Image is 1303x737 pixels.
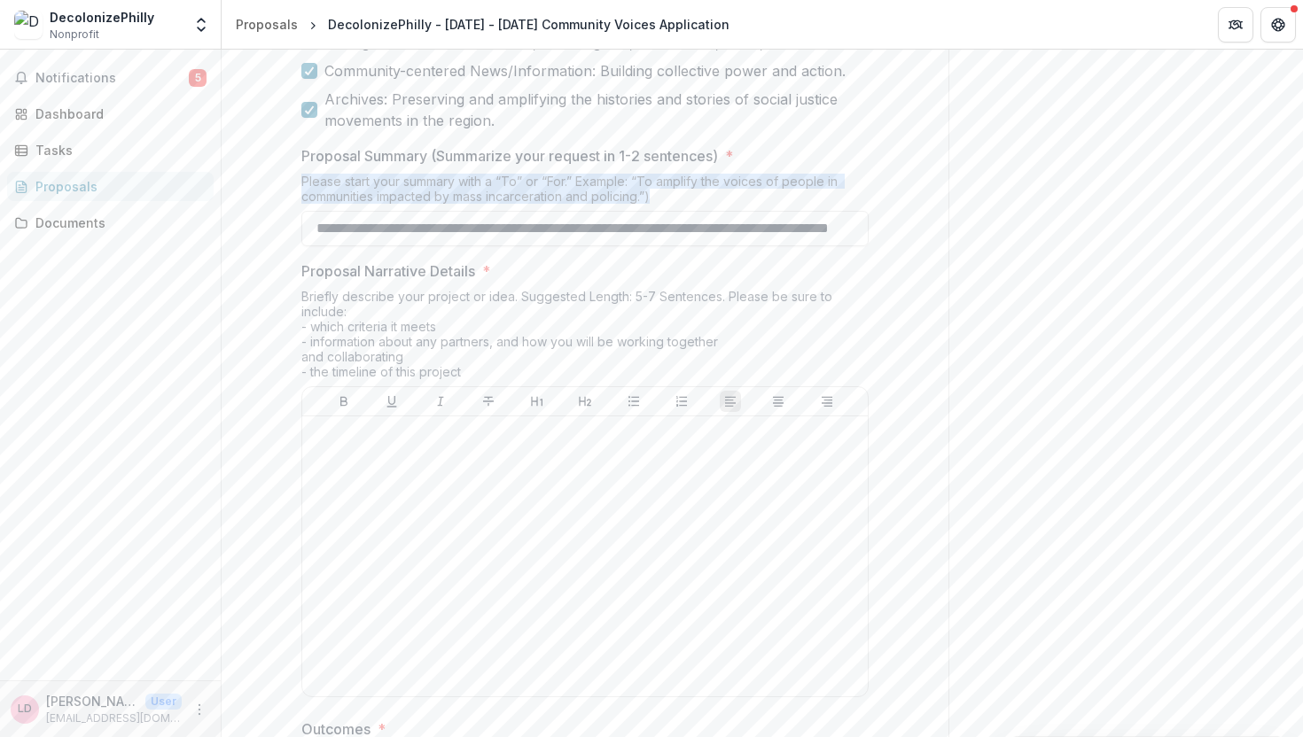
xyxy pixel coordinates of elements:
p: Proposal Narrative Details [301,260,475,282]
div: Dashboard [35,105,199,123]
div: Documents [35,213,199,232]
p: [PERSON_NAME] [46,692,138,710]
a: Tasks [7,136,214,165]
a: Dashboard [7,99,214,128]
div: DecolonizePhilly [50,8,154,27]
p: Proposal Summary (Summarize your request in 1-2 sentences) [301,145,718,167]
a: Proposals [229,12,305,37]
button: Bold [333,391,355,412]
button: Get Help [1260,7,1296,43]
a: Proposals [7,172,214,201]
button: Notifications5 [7,64,214,92]
button: Underline [381,391,402,412]
div: Proposals [35,177,199,196]
div: DecolonizePhilly - [DATE] - [DATE] Community Voices Application [328,15,730,34]
span: Notifications [35,71,189,86]
button: Italicize [430,391,451,412]
button: Align Center [768,391,789,412]
button: Heading 2 [574,391,596,412]
nav: breadcrumb [229,12,737,37]
button: Align Right [816,391,838,412]
button: Ordered List [671,391,692,412]
button: More [189,699,210,720]
button: Open entity switcher [189,7,214,43]
span: 5 [189,69,207,87]
button: Bullet List [623,391,644,412]
p: User [145,694,182,710]
button: Partners [1218,7,1253,43]
span: Archives: Preserving and amplifying the histories and stories of social justice movements in the ... [324,89,869,131]
div: Lakesha Datts [18,703,32,715]
div: Please start your summary with a “To” or “For.” Example: “To amplify the voices of people in comm... [301,174,869,211]
div: Proposals [236,15,298,34]
button: Align Left [720,391,741,412]
div: Tasks [35,141,199,159]
button: Strike [478,391,499,412]
span: Nonprofit [50,27,99,43]
a: Documents [7,208,214,237]
img: DecolonizePhilly [14,11,43,39]
p: [EMAIL_ADDRESS][DOMAIN_NAME] [46,710,182,726]
span: Community-centered News/Information: Building collective power and action. [324,60,846,81]
button: Heading 1 [527,391,548,412]
div: Briefly describe your project or idea. Suggested Length: 5-7 Sentences. Please be sure to include... [301,289,869,386]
